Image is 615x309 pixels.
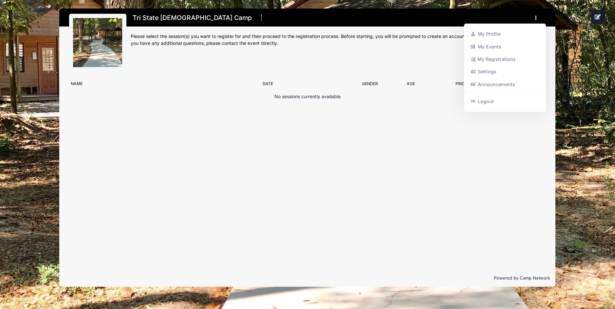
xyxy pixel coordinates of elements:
p: Powered by Camp Network [65,275,550,282]
a: My Profile [467,28,543,40]
div: Name [67,81,259,90]
div: Please select the session(s) you want to register for and then proceed to the registration proces... [131,33,546,47]
div: Price [432,81,490,90]
a: Announcements [467,78,543,90]
a: My Registrations [467,53,543,65]
a: My Events [467,40,543,53]
p: No sessions currently available [274,93,341,100]
div: Age [389,81,432,90]
a: Settings [467,65,543,78]
a: Logout [467,95,543,108]
h1: Tri State [DEMOGRAPHIC_DATA] Camp [131,12,254,24]
div: Gender [351,81,389,90]
div: Date [259,81,351,90]
img: logo [73,18,122,67]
